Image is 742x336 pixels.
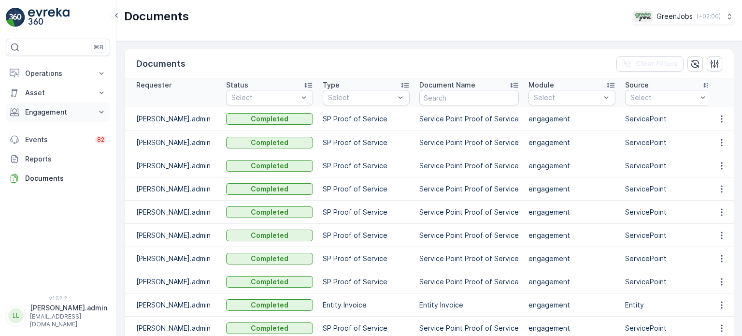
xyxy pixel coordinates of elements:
[419,80,475,90] p: Document Name
[528,254,615,263] p: engagement
[534,93,600,102] p: Select
[28,8,70,27] img: logo_light-DOdMpM7g.png
[625,207,712,217] p: ServicePoint
[625,138,712,147] p: ServicePoint
[6,149,110,169] a: Reports
[323,161,410,171] p: SP Proof of Service
[323,207,410,217] p: SP Proof of Service
[656,12,693,21] p: GreenJobs
[25,88,91,98] p: Asset
[30,313,107,328] p: [EMAIL_ADDRESS][DOMAIN_NAME]
[136,254,216,263] p: [PERSON_NAME].admin
[251,138,288,147] p: Completed
[625,254,712,263] p: ServicePoint
[25,174,106,183] p: Documents
[419,114,519,124] p: Service Point Proof of Service
[251,277,288,287] p: Completed
[419,207,519,217] p: Service Point Proof of Service
[528,277,615,287] p: engagement
[251,323,288,333] p: Completed
[97,136,104,144] p: 82
[323,231,410,240] p: SP Proof of Service
[136,184,216,194] p: [PERSON_NAME].admin
[625,114,712,124] p: ServicePoint
[419,254,519,263] p: Service Point Proof of Service
[636,59,678,69] p: Clear Filters
[25,154,106,164] p: Reports
[625,80,649,90] p: Source
[633,11,653,22] img: Green_Jobs_Logo.png
[226,230,313,241] button: Completed
[630,93,697,102] p: Select
[136,80,171,90] p: Requester
[6,169,110,188] a: Documents
[625,323,712,333] p: ServicePoint
[625,277,712,287] p: ServicePoint
[419,161,519,171] p: Service Point Proof of Service
[25,107,91,117] p: Engagement
[136,300,216,310] p: [PERSON_NAME].admin
[226,206,313,218] button: Completed
[528,161,615,171] p: engagement
[419,277,519,287] p: Service Point Proof of Service
[528,231,615,240] p: engagement
[251,300,288,310] p: Completed
[231,93,298,102] p: Select
[8,308,24,323] div: LL
[25,69,91,78] p: Operations
[136,323,216,333] p: [PERSON_NAME].admin
[419,184,519,194] p: Service Point Proof of Service
[251,254,288,263] p: Completed
[528,300,615,310] p: engagement
[625,231,712,240] p: ServicePoint
[124,9,189,24] p: Documents
[528,114,615,124] p: engagement
[528,207,615,217] p: engagement
[323,184,410,194] p: SP Proof of Service
[136,161,216,171] p: [PERSON_NAME].admin
[323,114,410,124] p: SP Proof of Service
[528,184,615,194] p: engagement
[323,80,340,90] p: Type
[251,184,288,194] p: Completed
[419,300,519,310] p: Entity Invoice
[94,44,103,51] p: ⌘B
[6,295,110,301] span: v 1.52.2
[697,13,721,20] p: ( +02:00 )
[226,137,313,148] button: Completed
[6,102,110,122] button: Engagement
[6,64,110,83] button: Operations
[251,231,288,240] p: Completed
[226,183,313,195] button: Completed
[6,303,110,328] button: LL[PERSON_NAME].admin[EMAIL_ADDRESS][DOMAIN_NAME]
[251,161,288,171] p: Completed
[419,231,519,240] p: Service Point Proof of Service
[226,80,248,90] p: Status
[136,207,216,217] p: [PERSON_NAME].admin
[226,322,313,334] button: Completed
[25,135,89,145] p: Events
[226,160,313,172] button: Completed
[625,300,712,310] p: Entity
[136,138,216,147] p: [PERSON_NAME].admin
[136,277,216,287] p: [PERSON_NAME].admin
[616,56,684,72] button: Clear Filters
[323,277,410,287] p: SP Proof of Service
[419,138,519,147] p: Service Point Proof of Service
[625,184,712,194] p: ServicePoint
[625,161,712,171] p: ServicePoint
[226,276,313,288] button: Completed
[226,299,313,311] button: Completed
[323,138,410,147] p: SP Proof of Service
[136,231,216,240] p: [PERSON_NAME].admin
[323,323,410,333] p: SP Proof of Service
[419,90,519,105] input: Search
[528,323,615,333] p: engagement
[136,57,185,71] p: Documents
[136,114,216,124] p: [PERSON_NAME].admin
[30,303,107,313] p: [PERSON_NAME].admin
[633,8,734,25] button: GreenJobs(+02:00)
[323,300,410,310] p: Entity Invoice
[6,83,110,102] button: Asset
[419,323,519,333] p: Service Point Proof of Service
